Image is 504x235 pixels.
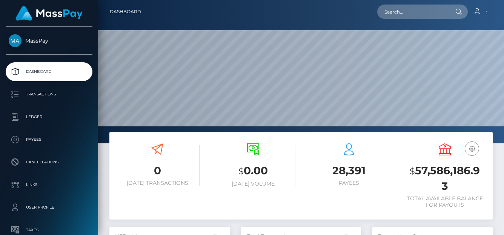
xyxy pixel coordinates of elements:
[403,163,487,194] h3: 57,586,186.93
[9,202,89,213] p: User Profile
[9,34,22,47] img: MassPay
[9,157,89,168] p: Cancellations
[9,89,89,100] p: Transactions
[307,180,391,186] h6: Payees
[307,163,391,178] h3: 28,391
[6,85,92,104] a: Transactions
[410,166,415,177] small: $
[403,195,487,208] h6: Total Available Balance for Payouts
[110,4,141,20] a: Dashboard
[115,163,200,178] h3: 0
[238,166,244,177] small: $
[6,175,92,194] a: Links
[6,130,92,149] a: Payees
[9,111,89,123] p: Ledger
[15,6,83,21] img: MassPay Logo
[9,66,89,77] p: Dashboard
[6,62,92,81] a: Dashboard
[6,153,92,172] a: Cancellations
[6,198,92,217] a: User Profile
[377,5,448,19] input: Search...
[9,179,89,190] p: Links
[211,163,295,179] h3: 0.00
[9,134,89,145] p: Payees
[115,180,200,186] h6: [DATE] Transactions
[6,108,92,126] a: Ledger
[6,37,92,44] span: MassPay
[211,181,295,187] h6: [DATE] Volume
